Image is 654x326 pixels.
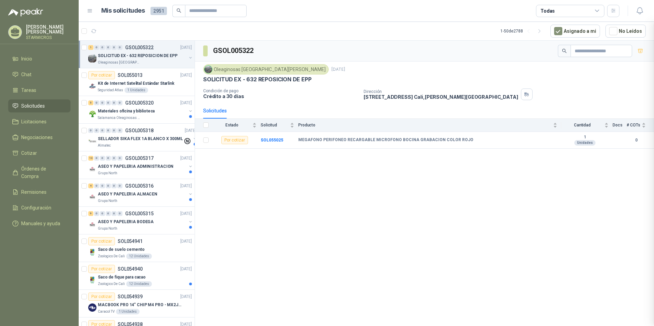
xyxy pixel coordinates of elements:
a: Solicitudes [8,99,70,112]
span: Configuración [21,204,51,212]
span: 2951 [151,7,167,15]
span: Licitaciones [21,118,47,125]
span: Chat [21,71,31,78]
a: Manuales y ayuda [8,217,70,230]
span: Solicitudes [21,102,45,110]
div: Todas [540,7,555,15]
span: Remisiones [21,188,47,196]
a: Negociaciones [8,131,70,144]
img: Logo peakr [8,8,43,16]
span: Negociaciones [21,134,53,141]
a: Licitaciones [8,115,70,128]
a: Configuración [8,201,70,214]
p: [PERSON_NAME] [PERSON_NAME] [26,25,70,34]
a: Órdenes de Compra [8,162,70,183]
span: Órdenes de Compra [21,165,64,180]
a: Tareas [8,84,70,97]
h1: Mis solicitudes [101,6,145,16]
span: Inicio [21,55,32,63]
span: Manuales y ayuda [21,220,60,227]
span: Cotizar [21,149,37,157]
span: search [176,8,181,13]
p: STARMICROS [26,36,70,40]
a: Chat [8,68,70,81]
a: Remisiones [8,186,70,199]
a: Cotizar [8,147,70,160]
span: Tareas [21,86,36,94]
a: Inicio [8,52,70,65]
